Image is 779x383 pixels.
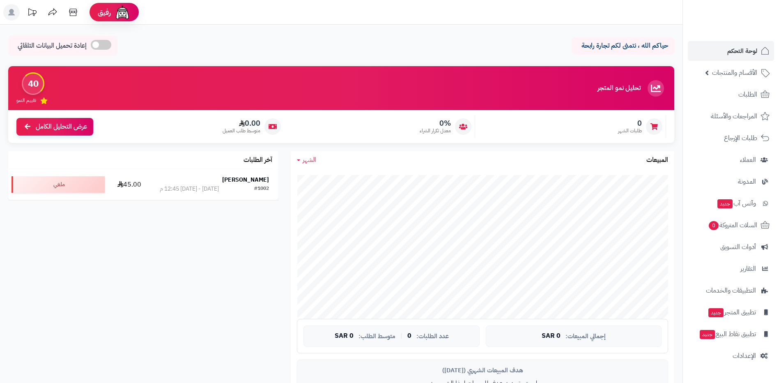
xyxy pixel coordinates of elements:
[700,330,715,339] span: جديد
[688,215,774,235] a: السلات المتروكة0
[16,97,36,104] span: تقييم النمو
[114,4,131,21] img: ai-face.png
[222,175,269,184] strong: [PERSON_NAME]
[420,119,451,128] span: 0%
[688,41,774,61] a: لوحة التحكم
[16,118,93,136] a: عرض التحليل الكامل
[717,198,756,209] span: وآتس آب
[688,128,774,148] a: طلبات الإرجاع
[297,155,316,165] a: الشهر
[160,185,219,193] div: [DATE] - [DATE] 12:45 م
[223,119,260,128] span: 0.00
[740,154,756,166] span: العملاء
[717,199,733,208] span: جديد
[400,333,402,339] span: |
[420,127,451,134] span: معدل تكرار الشراء
[254,185,269,193] div: #1002
[578,41,668,51] p: حياكم الله ، نتمنى لكم تجارة رابحة
[688,172,774,191] a: المدونة
[723,22,771,39] img: logo-2.png
[646,157,668,164] h3: المبيعات
[303,155,316,165] span: الشهر
[22,4,42,23] a: تحديثات المنصة
[688,106,774,126] a: المراجعات والأسئلة
[688,302,774,322] a: تطبيق المتجرجديد
[36,122,87,132] span: عرض التحليل الكامل
[618,127,642,134] span: طلبات الشهر
[706,285,756,296] span: التطبيقات والخدمات
[618,119,642,128] span: 0
[711,111,757,122] span: المراجعات والأسئلة
[740,263,756,275] span: التقارير
[708,308,724,317] span: جديد
[11,176,105,193] div: ملغي
[98,7,111,17] span: رفيق
[565,333,606,340] span: إجمالي المبيعات:
[733,350,756,362] span: الإعدادات
[416,333,449,340] span: عدد الطلبات:
[738,89,757,100] span: الطلبات
[407,332,411,340] span: 0
[688,281,774,300] a: التطبيقات والخدمات
[699,328,756,340] span: تطبيق نقاط البيع
[688,194,774,213] a: وآتس آبجديد
[727,45,757,57] span: لوحة التحكم
[18,41,87,51] span: إعادة تحميل البيانات التلقائي
[688,259,774,279] a: التقارير
[712,67,757,78] span: الأقسام والمنتجات
[688,346,774,366] a: الإعدادات
[688,85,774,104] a: الطلبات
[738,176,756,187] span: المدونة
[597,85,641,92] h3: تحليل نمو المتجر
[542,332,561,340] span: 0 SAR
[688,237,774,257] a: أدوات التسويق
[688,324,774,344] a: تطبيق نقاط البيعجديد
[358,333,395,340] span: متوسط الطلب:
[688,150,774,170] a: العملاء
[720,241,756,253] span: أدوات التسويق
[724,132,757,144] span: طلبات الإرجاع
[108,169,150,200] td: 45.00
[709,221,719,230] span: 0
[708,219,757,231] span: السلات المتروكة
[244,157,272,164] h3: آخر الطلبات
[303,366,662,375] div: هدف المبيعات الشهري ([DATE])
[223,127,260,134] span: متوسط طلب العميل
[708,307,756,318] span: تطبيق المتجر
[335,332,354,340] span: 0 SAR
